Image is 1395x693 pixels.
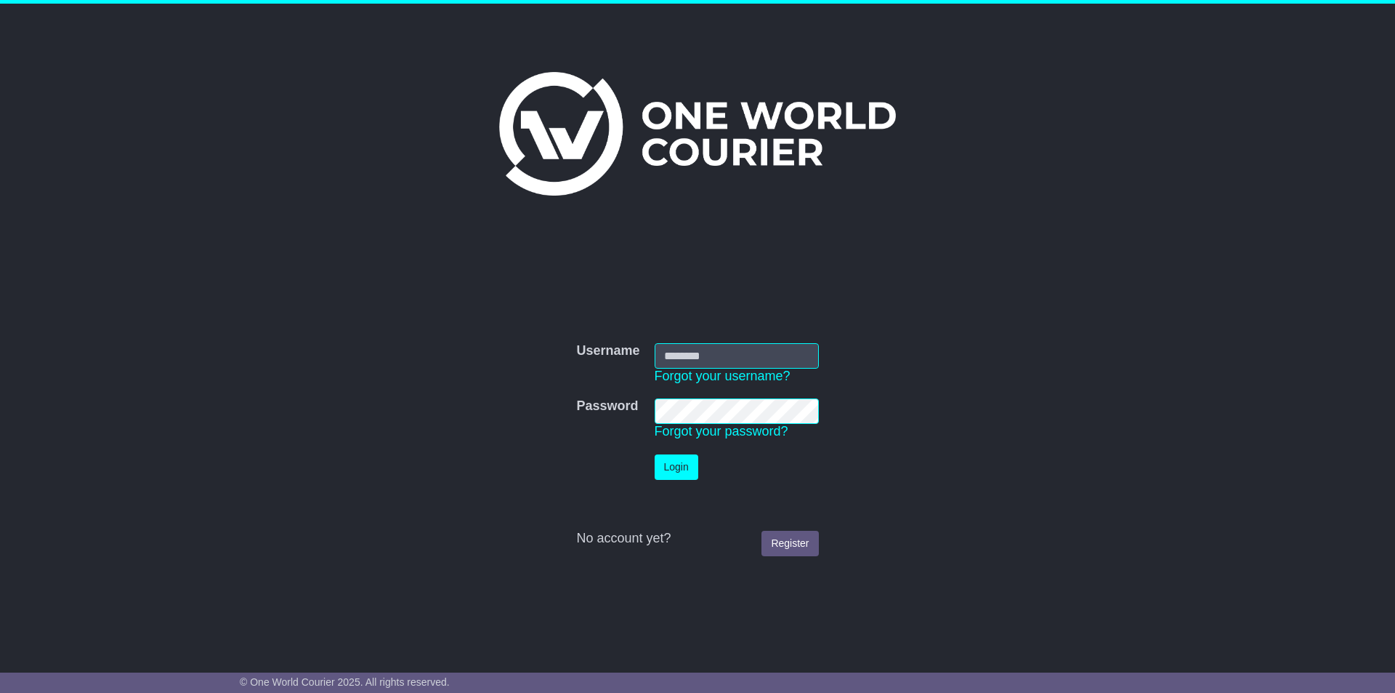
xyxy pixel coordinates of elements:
img: One World [499,72,896,196]
span: © One World Courier 2025. All rights reserved. [240,676,450,688]
a: Register [761,531,818,556]
a: Forgot your username? [655,369,790,383]
label: Username [576,343,639,359]
button: Login [655,454,698,480]
div: No account yet? [576,531,818,547]
a: Forgot your password? [655,424,788,438]
label: Password [576,398,638,414]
